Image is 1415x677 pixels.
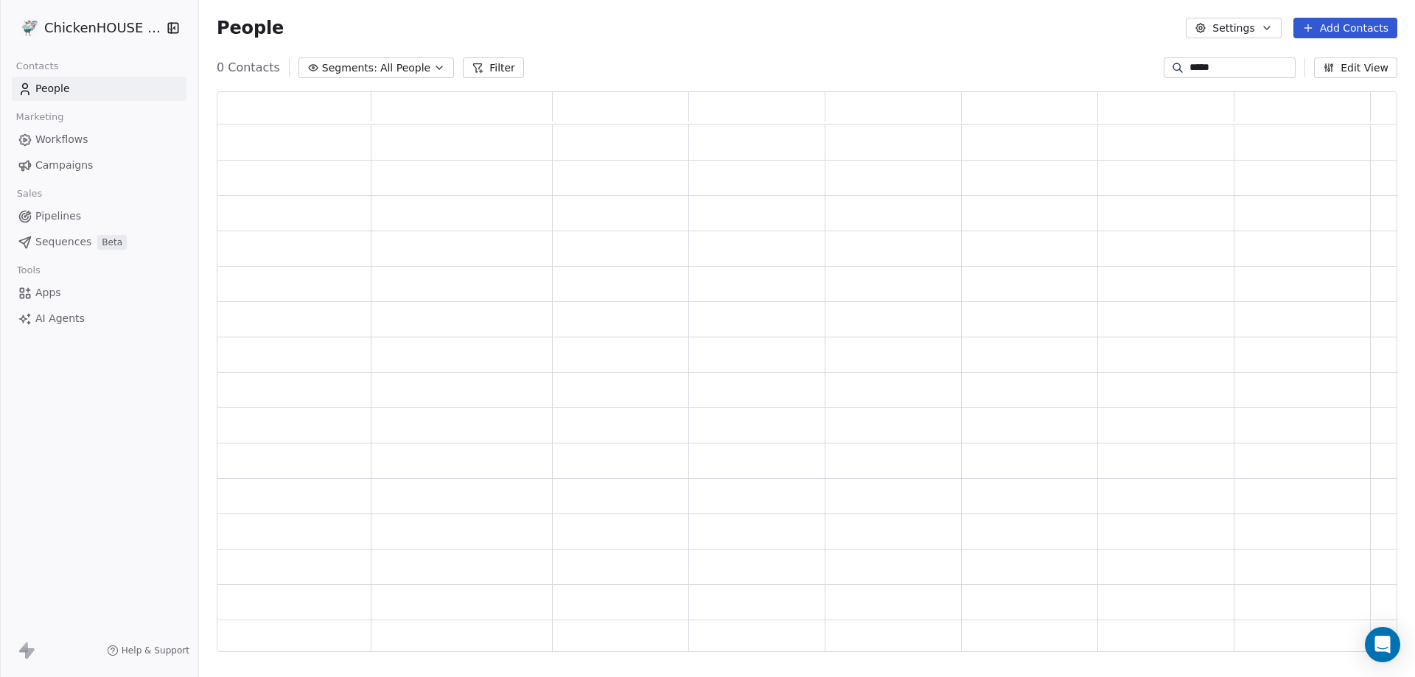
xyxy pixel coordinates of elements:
[107,645,189,656] a: Help & Support
[122,645,189,656] span: Help & Support
[35,132,88,147] span: Workflows
[35,208,81,224] span: Pipelines
[12,127,186,152] a: Workflows
[12,204,186,228] a: Pipelines
[1314,57,1397,78] button: Edit View
[322,60,377,76] span: Segments:
[12,306,186,331] a: AI Agents
[35,158,93,173] span: Campaigns
[10,106,70,128] span: Marketing
[10,183,49,205] span: Sales
[380,60,430,76] span: All People
[1186,18,1281,38] button: Settings
[35,285,61,301] span: Apps
[1365,627,1400,662] div: Open Intercom Messenger
[12,77,186,101] a: People
[35,311,85,326] span: AI Agents
[10,55,65,77] span: Contacts
[1293,18,1397,38] button: Add Contacts
[12,281,186,305] a: Apps
[21,19,38,37] img: 4.jpg
[18,15,157,41] button: ChickenHOUSE snc
[97,235,127,250] span: Beta
[35,234,91,250] span: Sequences
[463,57,524,78] button: Filter
[35,81,70,97] span: People
[12,230,186,254] a: SequencesBeta
[217,17,284,39] span: People
[217,59,280,77] span: 0 Contacts
[44,18,162,38] span: ChickenHOUSE snc
[12,153,186,178] a: Campaigns
[10,259,46,281] span: Tools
